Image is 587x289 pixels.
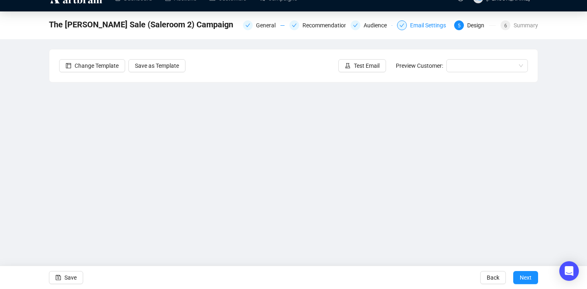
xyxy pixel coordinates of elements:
div: Audience [364,20,392,30]
div: Summary [514,20,538,30]
button: Change Template [59,59,125,72]
span: The Harry Reeman Sale (Saleroom 2) Campaign [49,18,233,31]
div: General [243,20,285,30]
div: Email Settings [410,20,451,30]
button: Save [49,271,83,284]
div: Recommendations [302,20,355,30]
span: Preview Customer: [396,62,443,69]
span: check [292,23,297,28]
span: experiment [345,63,351,69]
div: Design [467,20,489,30]
div: 5Design [454,20,496,30]
button: Save as Template [128,59,185,72]
button: Test Email [338,59,386,72]
span: layout [66,63,71,69]
span: check [399,23,404,28]
span: Save as Template [135,61,179,70]
div: General [256,20,280,30]
span: check [245,23,250,28]
span: Test Email [354,61,380,70]
span: save [55,275,61,280]
span: Save [64,266,77,289]
button: Back [480,271,506,284]
div: 6Summary [501,20,538,30]
div: Email Settings [397,20,449,30]
span: check [353,23,358,28]
div: Recommendations [289,20,346,30]
span: 6 [504,23,507,29]
button: Next [513,271,538,284]
span: 5 [458,23,461,29]
span: Next [520,266,532,289]
div: Open Intercom Messenger [559,261,579,281]
span: Back [487,266,499,289]
div: Audience [351,20,392,30]
span: Change Template [75,61,119,70]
